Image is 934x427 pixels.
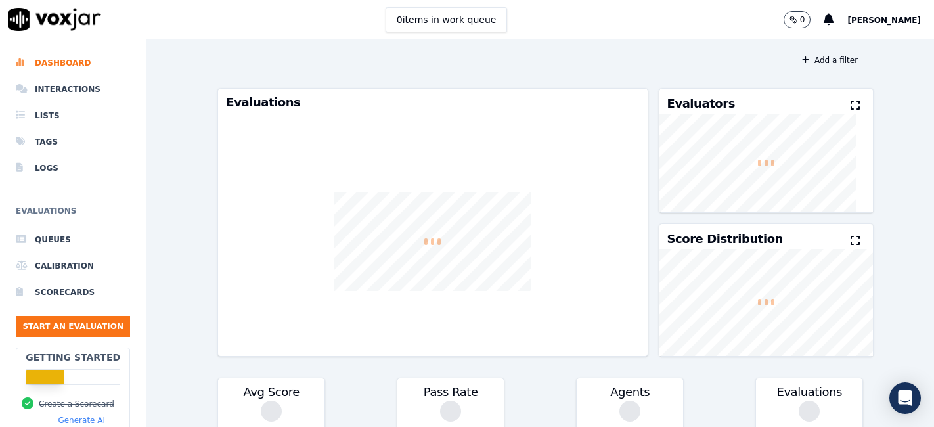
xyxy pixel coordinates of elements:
[16,76,130,102] a: Interactions
[764,386,855,398] h3: Evaluations
[16,50,130,76] a: Dashboard
[16,129,130,155] a: Tags
[16,253,130,279] a: Calibration
[16,102,130,129] a: Lists
[784,11,824,28] button: 0
[797,53,863,68] button: Add a filter
[847,12,934,28] button: [PERSON_NAME]
[8,8,101,31] img: voxjar logo
[585,386,675,398] h3: Agents
[16,316,130,337] button: Start an Evaluation
[26,351,120,364] h2: Getting Started
[226,386,317,398] h3: Avg Score
[847,16,921,25] span: [PERSON_NAME]
[889,382,921,414] div: Open Intercom Messenger
[784,11,811,28] button: 0
[16,227,130,253] a: Queues
[667,98,735,110] h3: Evaluators
[226,97,639,108] h3: Evaluations
[667,233,783,245] h3: Score Distribution
[39,399,114,409] button: Create a Scorecard
[16,279,130,305] a: Scorecards
[16,155,130,181] a: Logs
[16,203,130,227] h6: Evaluations
[800,14,805,25] p: 0
[405,386,496,398] h3: Pass Rate
[386,7,508,32] button: 0items in work queue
